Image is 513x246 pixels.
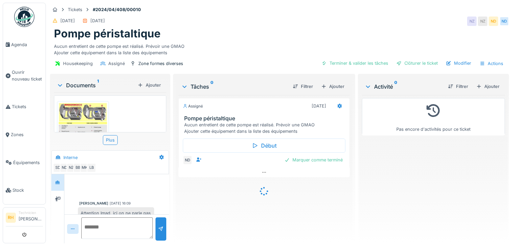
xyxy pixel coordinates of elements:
a: Agenda [3,31,46,59]
div: Début [183,139,345,153]
div: Attention Imad, ici on ne parle pas de la pompe flux. il s'agit d'une autre pompe, peux-tu faire ... [78,207,154,245]
strong: #2024/04/408/00010 [90,6,144,13]
img: Badge_color-CXgf-gQk.svg [14,7,34,27]
span: Ouvrir nouveau ticket [12,69,43,82]
div: Modifier [443,59,474,68]
a: Ouvrir nouveau ticket [3,59,46,93]
sup: 0 [210,83,213,91]
div: Assigné [183,103,203,109]
div: Actions [477,59,506,68]
div: Ajouter [474,82,502,91]
div: Technicien [19,210,43,215]
div: Filtrer [445,82,471,91]
div: Plus [103,135,118,145]
div: NZ [478,17,487,26]
div: Housekeeping [63,60,93,67]
div: [DATE] 16:09 [110,201,131,206]
div: Assigné [108,60,125,67]
div: ND [500,17,509,26]
div: Interne [63,154,78,161]
div: ND [183,155,192,165]
sup: 1 [97,81,99,89]
div: ND [489,17,498,26]
sup: 0 [394,83,397,91]
div: Marquer comme terminé [282,155,345,164]
div: Tickets [68,6,82,13]
a: Stock [3,177,46,205]
img: j6hfgkmd59zeseba1qyniaekmfrm [59,103,107,146]
h3: Pompe péristaltique [184,115,347,122]
a: Équipements [3,149,46,177]
div: Clôturer le ticket [394,59,440,68]
h1: Pompe péristaltique [54,27,161,40]
div: SD [53,163,62,173]
div: Ajouter [135,81,164,90]
div: Documents [57,81,135,89]
li: RH [6,213,16,223]
div: Activité [365,83,443,91]
div: Aucun entretient de cette pompe est réalisé. Prévoir une GMAO Ajouter cette équipement dans la li... [184,122,347,134]
div: Pas encore d'activités pour ce ticket [366,101,501,132]
div: Tâches [181,83,287,91]
a: Zones [3,121,46,149]
div: MK [80,163,89,173]
span: Équipements [13,159,43,166]
li: [PERSON_NAME] [19,210,43,225]
span: Tickets [12,103,43,110]
a: Tickets [3,93,46,121]
div: [PERSON_NAME] [79,201,108,206]
div: Terminer & valider les tâches [319,59,391,68]
div: Aucun entretient de cette pompe est réalisé. Prévoir une GMAO Ajouter cette équipement dans la li... [54,40,505,56]
div: Ajouter [318,82,347,91]
span: Zones [11,131,43,138]
div: ND [60,163,69,173]
span: Agenda [11,41,43,48]
div: Filtrer [290,82,316,91]
div: NZ [467,17,477,26]
div: BB [73,163,83,173]
div: [DATE] [60,18,75,24]
div: NZ [66,163,76,173]
div: [DATE] [312,103,326,109]
div: [DATE] [90,18,105,24]
div: LB [87,163,96,173]
div: Zone formes diverses [138,60,183,67]
a: RH Technicien[PERSON_NAME] [6,210,43,226]
span: Stock [12,187,43,193]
